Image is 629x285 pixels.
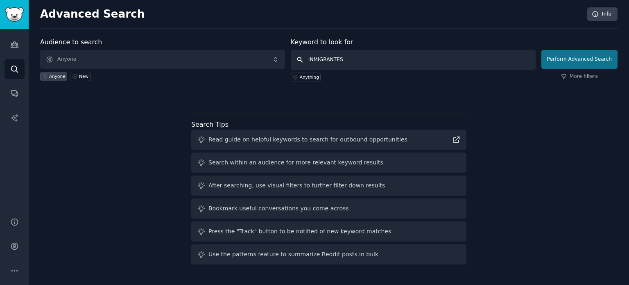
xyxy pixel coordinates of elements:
a: Info [587,7,618,21]
div: Press the "Track" button to be notified of new keyword matches [208,227,391,236]
h2: Advanced Search [40,8,583,21]
img: GummySearch logo [5,7,24,22]
div: Search within an audience for more relevant keyword results [208,158,383,167]
div: After searching, use visual filters to further filter down results [208,181,385,190]
button: Anyone [40,50,285,69]
a: New [70,72,90,81]
label: Search Tips [191,121,229,128]
a: More filters [561,73,598,80]
div: Bookmark useful conversations you come across [208,204,349,213]
label: Keyword to look for [291,38,353,46]
div: Anyone [49,73,66,79]
label: Audience to search [40,38,102,46]
div: Read guide on helpful keywords to search for outbound opportunities [208,135,407,144]
div: New [79,73,88,79]
button: Perform Advanced Search [541,50,618,69]
div: Anything [300,74,319,80]
input: Any keyword [291,50,536,70]
div: Use the patterns feature to summarize Reddit posts in bulk [208,250,378,259]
